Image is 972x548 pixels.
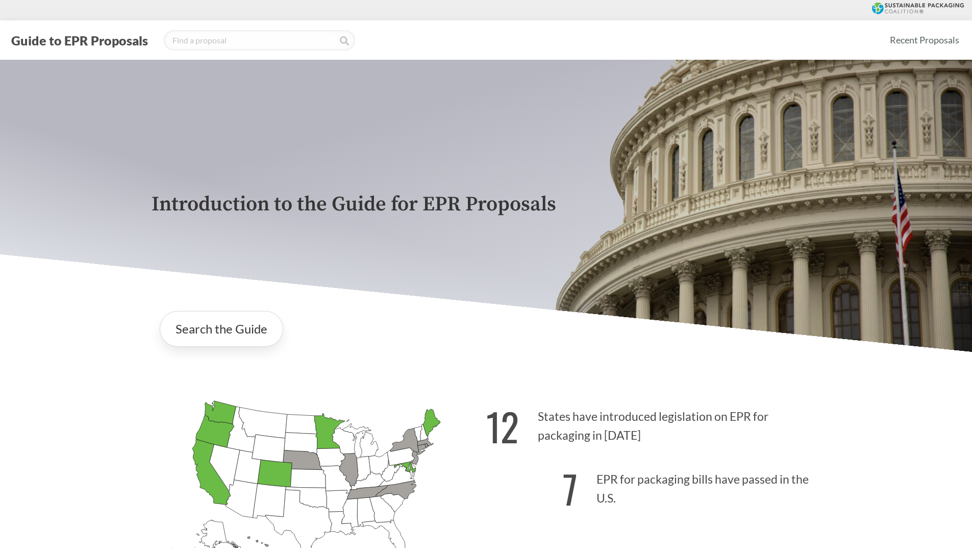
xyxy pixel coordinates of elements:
[164,30,355,51] input: Find a proposal
[486,398,519,455] strong: 12
[8,32,151,49] button: Guide to EPR Proposals
[563,460,578,517] strong: 7
[486,392,821,455] p: States have introduced legislation on EPR for packaging in [DATE]
[160,311,283,347] a: Search the Guide
[152,193,821,216] p: Introduction to the Guide for EPR Proposals
[885,29,964,52] a: Recent Proposals
[486,455,821,517] p: EPR for packaging bills have passed in the U.S.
